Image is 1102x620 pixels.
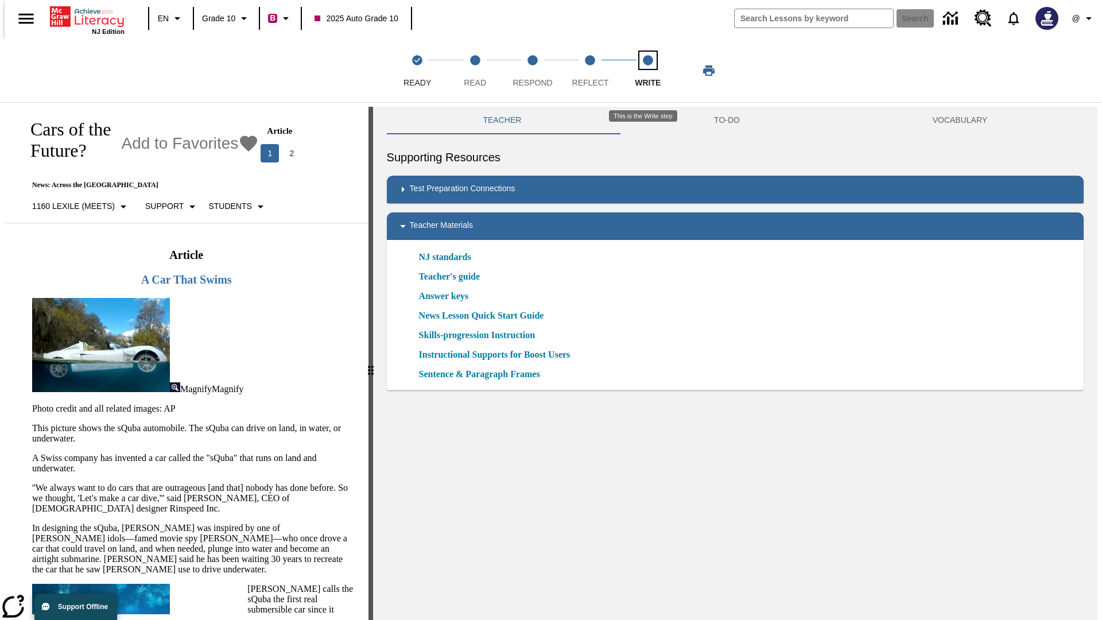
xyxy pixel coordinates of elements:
[267,126,346,136] p: Article
[1072,13,1080,25] span: @
[410,183,515,196] p: Test Preparation Connections
[145,200,184,212] p: Support
[282,144,301,162] button: Go to page 2
[270,11,275,25] span: B
[197,8,255,29] button: Grade: Grade 10, Select a grade
[18,119,115,161] h1: Cars of the Future?
[1029,3,1065,33] button: Select a new avatar
[158,13,169,25] span: EN
[32,404,355,414] p: Photo credit and all related images: AP
[32,200,115,212] p: 1160 Lexile (Meets)
[153,8,189,29] button: Language: EN, Select a language
[32,423,355,444] p: This picture shows the sQuba automobile. The sQuba can drive on land, in water, or underwater.
[18,181,355,189] p: News: Across the [GEOGRAPHIC_DATA]
[384,39,451,102] button: Ready(Step completed) step 1 of 5
[419,250,478,264] a: NJ standards
[499,39,566,102] button: Respond step 3 of 5
[735,9,893,28] input: search field
[32,523,355,575] p: In designing the sQuba, [PERSON_NAME] was inspired by one of [PERSON_NAME] idols—famed movie spy ...
[836,107,1084,134] button: VOCABULARY
[464,78,486,87] span: Read
[259,144,354,162] nav: Articles pagination
[557,39,623,102] button: Reflect step 4 of 5
[513,78,552,87] span: Respond
[572,78,609,87] span: Reflect
[419,309,544,323] a: News Lesson Quick Start Guide, Will open in new browser window or tab
[92,28,125,35] span: NJ Edition
[419,289,468,303] a: Answer keys, Will open in new browser window or tab
[403,78,431,87] span: Ready
[410,219,474,233] p: Teacher Materials
[618,107,836,134] button: TO-DO
[387,176,1084,203] div: Test Preparation Connections
[50,4,125,35] div: Home
[387,107,618,134] button: Teacher
[387,107,1084,134] div: Instructional Panel Tabs
[315,13,398,25] span: 2025 Auto Grade 10
[1035,7,1058,30] img: Avatar
[373,107,1097,620] div: activity
[387,148,1084,166] h6: Supporting Resources
[9,2,43,36] button: Open side menu
[58,603,108,611] span: Support Offline
[419,270,480,284] a: Teacher's guide, Will open in new browser window or tab
[170,382,180,392] img: Magnify
[5,107,368,614] div: reading
[635,78,661,87] span: Write
[30,249,343,262] h2: Article
[30,273,343,286] h3: A Car That Swims
[936,3,968,34] a: Data Center
[615,39,681,102] button: Write step 5 of 5
[968,3,999,34] a: Resource Center, Will open in new tab
[141,196,204,217] button: Scaffolds, Support
[208,200,251,212] p: Students
[212,384,243,394] span: Magnify
[263,8,297,29] button: Boost Class color is violet red. Change class color
[609,110,677,122] div: This is the Write step
[121,134,238,153] span: Add to Favorites
[419,328,536,342] a: Skills-progression Instruction, Will open in new browser window or tab
[180,384,212,394] span: Magnify
[32,483,355,514] p: ''We always want to do cars that are outrageous [and that] nobody has done before. So we thought,...
[121,134,259,154] button: Add to Favorites - Cars of the Future?
[261,144,279,162] button: page 1
[999,3,1029,33] a: Notifications
[34,594,117,620] button: Support Offline
[690,60,727,81] button: Print
[202,13,235,25] span: Grade 10
[419,367,540,381] a: Sentence & Paragraph Frames, Will open in new browser window or tab
[204,196,271,217] button: Select Student
[32,298,170,392] img: High-tech automobile treading water.
[32,453,355,474] p: A Swiss company has invented a car called the "sQuba" that runs on land and underwater.
[28,196,135,217] button: Select Lexile, 1160 Lexile (Meets)
[419,348,571,362] a: Instructional Supports for Boost Users, Will open in new browser window or tab
[368,107,373,620] div: Press Enter or Spacebar and then press right and left arrow keys to move the slider
[441,39,508,102] button: Read step 2 of 5
[387,212,1084,240] div: Teacher Materials
[1065,8,1102,29] button: Profile/Settings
